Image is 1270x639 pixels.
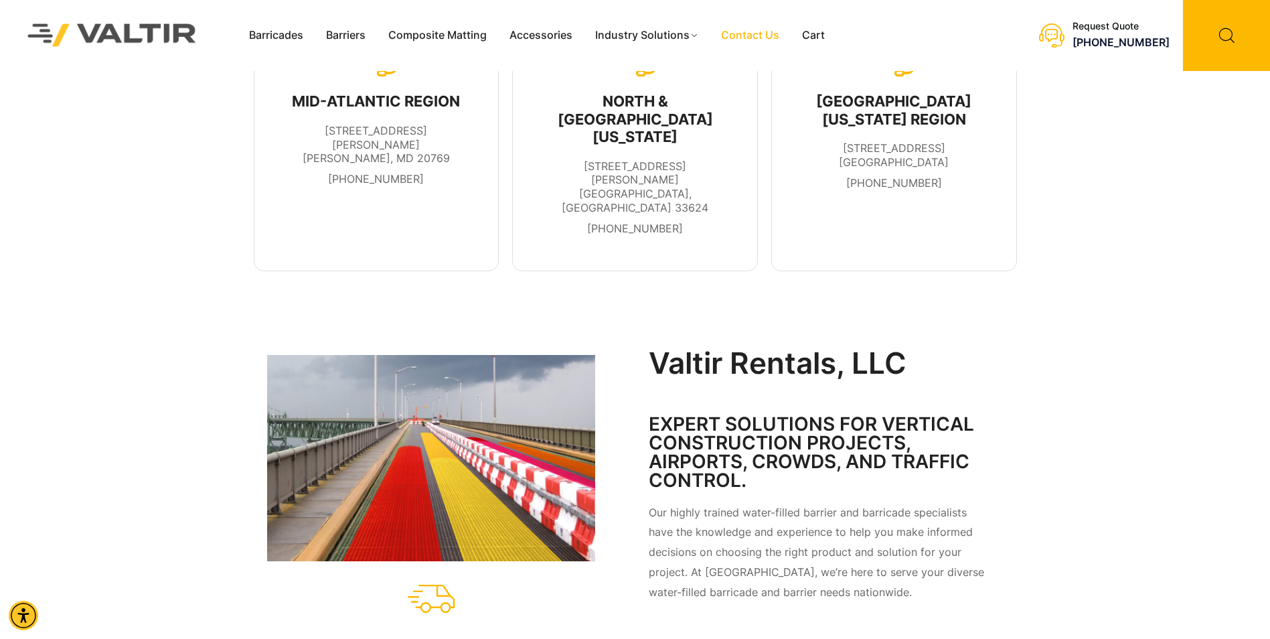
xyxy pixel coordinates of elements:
[649,415,990,490] h3: EXPERT SOLUTIONS FOR VERTICAL CONSTRUCTION PROJECTS, AIRPORTS, CROWDS, AND TRAFFIC CONTROL.
[846,176,942,190] a: call 954-984-4494
[541,92,729,145] div: NORTH & [GEOGRAPHIC_DATA][US_STATE]
[791,25,836,46] a: Cart
[238,25,315,46] a: Barricades
[315,25,377,46] a: Barriers
[562,159,708,214] span: [STREET_ADDRESS][PERSON_NAME] [GEOGRAPHIC_DATA], [GEOGRAPHIC_DATA] 33624
[800,92,988,128] div: [GEOGRAPHIC_DATA][US_STATE] REGION
[584,25,710,46] a: Industry Solutions
[328,172,424,186] a: call 301-666-3380
[839,141,949,169] span: [STREET_ADDRESS] [GEOGRAPHIC_DATA]
[587,222,683,235] a: call +012345678
[710,25,791,46] a: Contact Us
[1073,36,1170,50] a: call (888) 496-3625
[303,124,450,165] span: [STREET_ADDRESS][PERSON_NAME] [PERSON_NAME], MD 20769
[649,503,990,603] p: Our highly trained water-filled barrier and barricade specialists have the knowledge and experien...
[498,25,584,46] a: Accessories
[377,25,498,46] a: Composite Matting
[10,7,214,65] img: Valtir Rentals
[9,601,38,630] div: Accessibility Menu
[649,348,990,378] h2: Valtir Rentals, LLC
[1073,21,1170,33] div: Request Quote
[283,92,471,110] div: MID-ATLANTIC REGION
[267,355,595,562] img: FAST DELIVERY & SHIPPING NATIONWIDE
